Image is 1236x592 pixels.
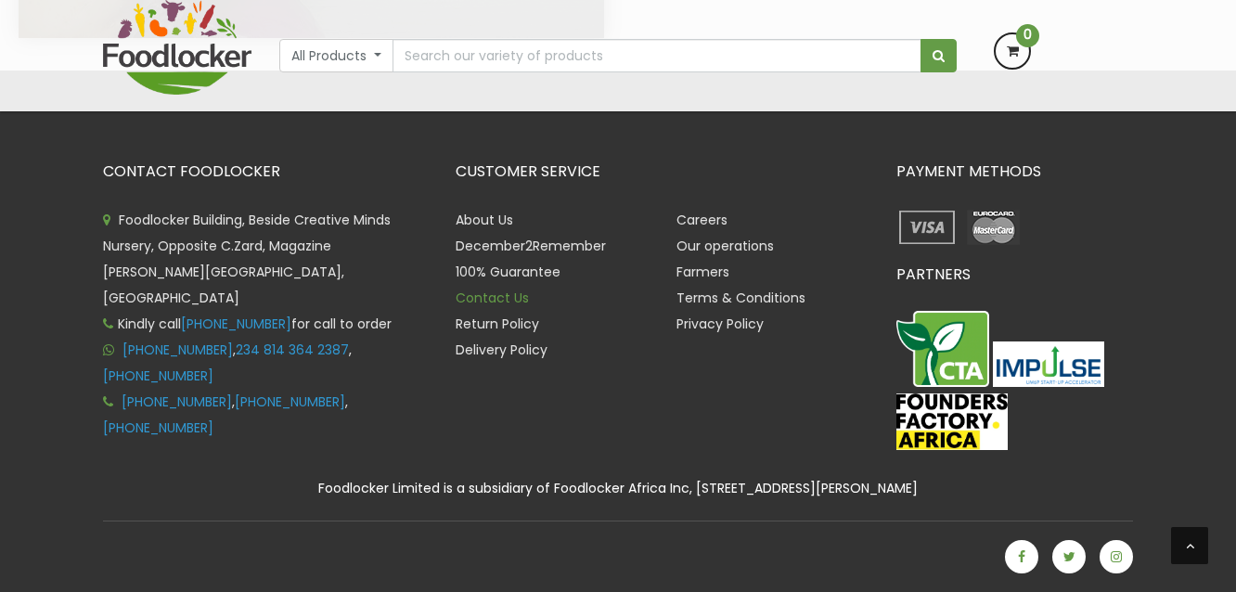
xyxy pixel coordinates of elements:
a: About Us [456,211,513,229]
input: Search our variety of products [393,39,921,72]
img: CTA [896,311,989,387]
a: [PHONE_NUMBER] [103,367,213,385]
a: 234 814 364 2387 [236,341,349,359]
a: Careers [676,211,727,229]
span: , , [103,341,352,385]
img: FFA [896,393,1008,451]
a: Delivery Policy [456,341,547,359]
h3: PAYMENT METHODS [896,163,1133,180]
span: Foodlocker Building, Beside Creative Minds Nursery, Opposite C.Zard, Magazine [PERSON_NAME][GEOGR... [103,211,391,307]
a: [PHONE_NUMBER] [181,315,291,333]
button: All Products [279,39,393,72]
span: 0 [1016,24,1039,47]
a: Our operations [676,237,774,255]
a: Terms & Conditions [676,289,805,307]
a: Contact Us [456,289,529,307]
a: [PHONE_NUMBER] [122,341,233,359]
h3: CONTACT FOODLOCKER [103,163,428,180]
span: Kindly call for call to order [103,315,392,333]
a: Privacy Policy [676,315,764,333]
a: [PHONE_NUMBER] [103,418,213,437]
a: Return Policy [456,315,539,333]
a: 100% Guarantee [456,263,560,281]
div: Foodlocker Limited is a subsidiary of Foodlocker Africa Inc, [STREET_ADDRESS][PERSON_NAME] [89,478,1147,499]
h3: CUSTOMER SERVICE [456,163,869,180]
h3: PARTNERS [896,266,1133,283]
img: payment [896,207,959,248]
img: Impulse [993,341,1104,387]
a: December2Remember [456,237,606,255]
a: Farmers [676,263,729,281]
img: payment [962,207,1024,248]
span: , , [103,393,348,437]
a: [PHONE_NUMBER] [122,393,232,411]
a: [PHONE_NUMBER] [235,393,345,411]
